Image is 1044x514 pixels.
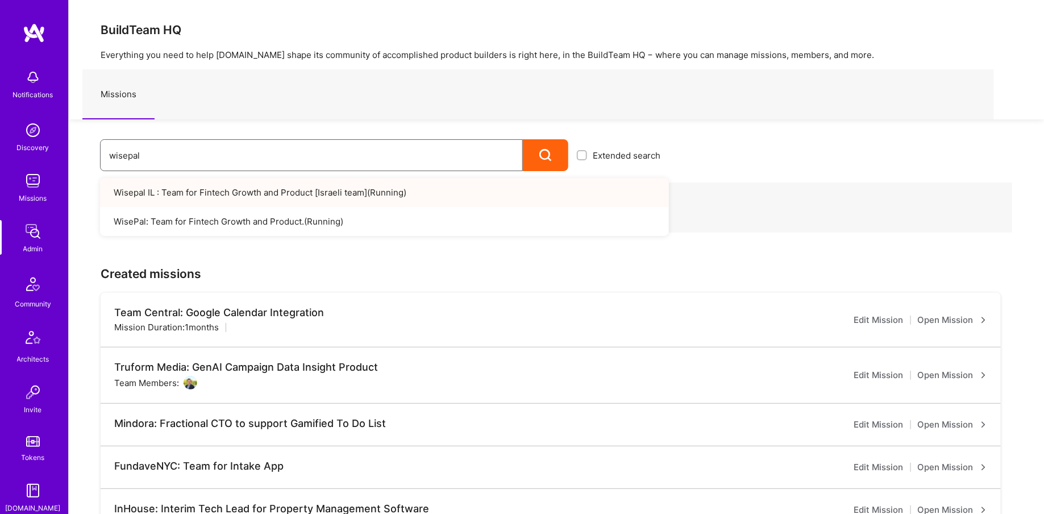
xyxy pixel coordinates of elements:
input: What type of mission are you looking for? [109,141,514,170]
img: guide book [22,479,44,502]
h3: BuildTeam HQ [101,23,1012,37]
i: icon ArrowRight [980,421,987,428]
a: Wisepal IL : Team for Fintech Growth and Product [Israeli team](Running) [100,178,669,207]
h3: Created missions [101,267,1012,281]
a: Missions [82,70,155,119]
div: Invite [24,404,42,416]
div: Architects [17,353,49,365]
div: Team Members: [114,376,197,389]
a: Edit Mission [854,313,904,327]
a: Edit Mission [854,418,904,432]
span: Extended search [593,150,660,161]
div: FundaveNYC: Team for Intake App [114,460,284,472]
a: Open Mission [918,313,987,327]
p: Everything you need to help [DOMAIN_NAME] shape its community of accomplished product builders is... [101,49,1012,61]
div: Admin [23,243,43,255]
div: Truform Media: GenAI Campaign Data Insight Product [114,361,378,374]
img: discovery [22,119,44,142]
div: Discovery [17,142,49,154]
a: Open Mission [918,418,987,432]
img: User Avatar [184,376,197,389]
a: Edit Mission [854,461,904,474]
div: [DOMAIN_NAME] [6,502,61,514]
div: Missions [19,192,47,204]
i: icon ArrowRight [980,507,987,513]
a: Open Mission [918,368,987,382]
div: Mission Duration: 1 months [114,321,219,333]
a: WisePal: Team for Fintech Growth and Product.(Running) [100,207,669,236]
img: logo [23,23,45,43]
i: icon ArrowRight [980,464,987,471]
div: Tokens [22,451,45,463]
div: Community [15,298,51,310]
img: admin teamwork [22,220,44,243]
img: Architects [19,326,47,353]
div: Mindora: Fractional CTO to support Gamified To Do List [114,417,386,430]
a: Open Mission [918,461,987,474]
img: Community [19,271,47,298]
a: Edit Mission [854,368,904,382]
img: tokens [26,436,40,447]
img: Invite [22,381,44,404]
i: icon ArrowRight [980,317,987,324]
img: bell [22,66,44,89]
i: icon ArrowRight [980,372,987,379]
div: Notifications [13,89,53,101]
div: Team Central: Google Calendar Integration [114,306,324,319]
img: teamwork [22,169,44,192]
i: icon Search [539,149,552,162]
